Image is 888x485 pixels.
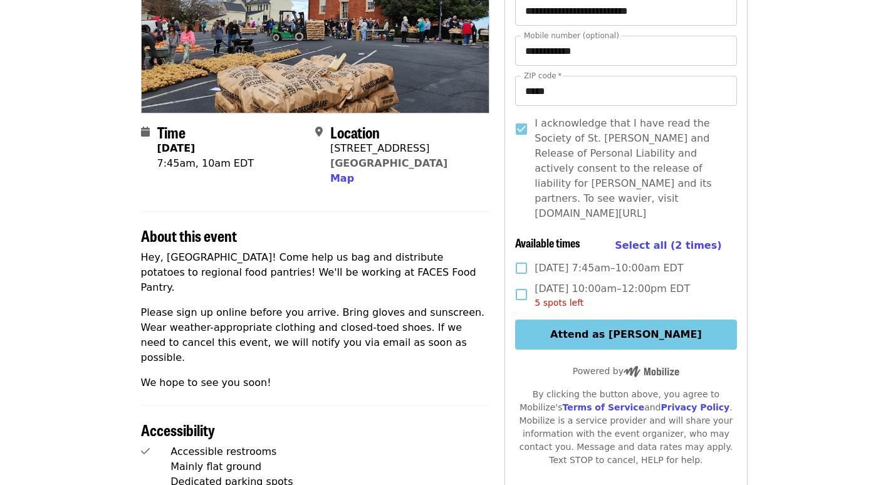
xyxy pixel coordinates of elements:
a: Terms of Service [562,402,644,412]
span: Location [330,121,380,143]
input: ZIP code [515,76,736,106]
strong: [DATE] [157,142,196,154]
input: Mobile number (optional) [515,36,736,66]
p: Please sign up online before you arrive. Bring gloves and sunscreen. Wear weather-appropriate clo... [141,305,490,365]
span: Powered by [573,366,679,376]
a: Privacy Policy [661,402,729,412]
span: About this event [141,224,237,246]
span: Time [157,121,185,143]
div: By clicking the button above, you agree to Mobilize's and . Mobilize is a service provider and wi... [515,388,736,467]
div: [STREET_ADDRESS] [330,141,447,156]
div: Mainly flat ground [170,459,489,474]
img: Powered by Mobilize [624,366,679,377]
a: [GEOGRAPHIC_DATA] [330,157,447,169]
div: Accessible restrooms [170,444,489,459]
span: Map [330,172,354,184]
span: Select all (2 times) [615,239,721,251]
span: I acknowledge that I have read the Society of St. [PERSON_NAME] and Release of Personal Liability... [535,116,726,221]
span: Available times [515,234,580,251]
label: ZIP code [524,72,562,80]
div: 7:45am, 10am EDT [157,156,254,171]
span: [DATE] 7:45am–10:00am EDT [535,261,683,276]
span: Accessibility [141,419,215,441]
button: Map [330,171,354,186]
span: 5 spots left [535,298,583,308]
span: [DATE] 10:00am–12:00pm EDT [535,281,690,310]
i: check icon [141,446,150,457]
button: Select all (2 times) [615,236,721,255]
p: Hey, [GEOGRAPHIC_DATA]! Come help us bag and distribute potatoes to regional food pantries! We'll... [141,250,490,295]
label: Mobile number (optional) [524,32,619,39]
button: Attend as [PERSON_NAME] [515,320,736,350]
p: We hope to see you soon! [141,375,490,390]
i: calendar icon [141,126,150,138]
i: map-marker-alt icon [315,126,323,138]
